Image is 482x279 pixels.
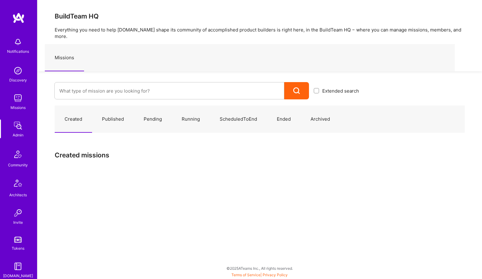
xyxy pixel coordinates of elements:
a: Published [92,106,134,133]
span: | [231,273,288,277]
img: tokens [14,237,22,243]
div: Tokens [12,245,24,252]
a: Ended [267,106,301,133]
div: Admin [13,132,23,138]
a: Created [55,106,92,133]
div: Architects [9,192,27,198]
input: What type of mission are you looking for? [59,83,279,99]
span: Extended search [322,88,359,94]
img: teamwork [12,92,24,104]
div: Discovery [9,77,27,83]
h3: Created missions [55,151,465,159]
a: ScheduledToEnd [210,106,267,133]
a: Missions [45,44,84,71]
p: Everything you need to help [DOMAIN_NAME] shape its community of accomplished product builders is... [55,27,465,40]
img: guide book [12,260,24,273]
h3: BuildTeam HQ [55,12,465,20]
div: © 2025 ATeams Inc., All rights reserved. [37,260,482,276]
i: icon Search [293,87,300,94]
img: Architects [11,177,25,192]
img: Invite [12,207,24,219]
img: bell [12,36,24,48]
a: Pending [134,106,172,133]
div: Missions [11,104,26,111]
div: Invite [13,219,23,226]
div: Notifications [7,48,29,55]
img: admin teamwork [12,119,24,132]
div: Community [8,162,28,168]
div: [DOMAIN_NAME] [3,273,33,279]
img: discovery [12,65,24,77]
a: Terms of Service [231,273,260,277]
a: Running [172,106,210,133]
img: logo [12,12,25,23]
img: Community [11,147,25,162]
a: Privacy Policy [263,273,288,277]
a: Archived [301,106,340,133]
